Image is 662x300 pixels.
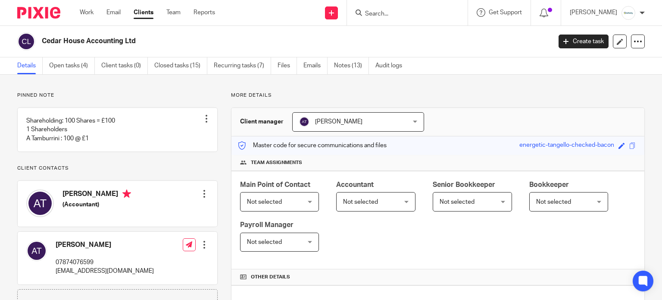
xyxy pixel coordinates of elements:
span: Not selected [247,199,282,205]
a: Reports [194,8,215,17]
a: Details [17,57,43,74]
p: More details [231,92,645,99]
i: Primary [122,189,131,198]
p: [EMAIL_ADDRESS][DOMAIN_NAME] [56,267,154,275]
a: Work [80,8,94,17]
h4: [PERSON_NAME] [56,240,154,249]
a: Audit logs [375,57,409,74]
a: Team [166,8,181,17]
img: svg%3E [17,32,35,51]
img: svg%3E [26,189,54,217]
span: Not selected [247,239,282,245]
img: svg%3E [26,240,47,261]
img: svg%3E [299,117,309,127]
a: Create task [559,35,609,48]
span: Other details [251,274,290,281]
h4: [PERSON_NAME] [62,189,131,200]
a: Recurring tasks (7) [214,57,271,74]
input: Search [364,10,442,18]
p: Master code for secure communications and files [238,141,387,150]
img: Infinity%20Logo%20with%20Whitespace%20.png [621,6,635,20]
a: Clients [134,8,153,17]
p: [PERSON_NAME] [570,8,617,17]
p: 07874076599 [56,258,154,267]
a: Emails [303,57,328,74]
h5: (Accountant) [62,200,131,209]
a: Notes (13) [334,57,369,74]
div: energetic-tangello-checked-bacon [519,141,614,151]
span: Get Support [489,9,522,16]
a: Email [106,8,121,17]
a: Client tasks (0) [101,57,148,74]
a: Open tasks (4) [49,57,95,74]
span: Payroll Manager [240,221,294,228]
h3: Client manager [240,117,284,126]
p: Pinned note [17,92,218,99]
span: Senior Bookkeeper [433,181,495,188]
span: [PERSON_NAME] [315,119,362,125]
img: Pixie [17,7,60,19]
a: Files [278,57,297,74]
p: Client contacts [17,165,218,172]
span: Not selected [536,199,571,205]
span: Accountant [336,181,374,188]
span: Not selected [440,199,475,205]
span: Not selected [343,199,378,205]
span: Team assignments [251,159,302,166]
span: Bookkeeper [529,181,569,188]
h2: Cedar House Accounting Ltd [42,37,445,46]
span: Main Point of Contact [240,181,310,188]
a: Closed tasks (15) [154,57,207,74]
